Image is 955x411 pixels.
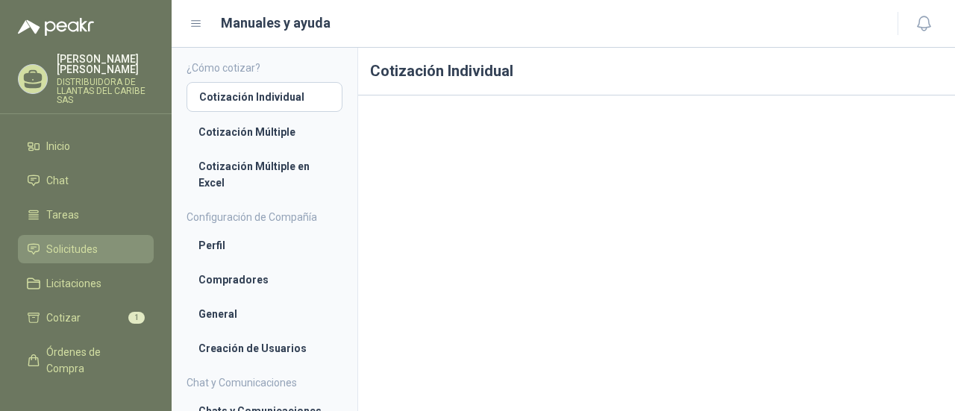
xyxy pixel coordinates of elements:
[198,306,331,322] li: General
[187,82,342,112] a: Cotización Individual
[18,304,154,332] a: Cotizar1
[198,340,331,357] li: Creación de Usuarios
[221,13,331,34] h1: Manuales y ayuda
[187,266,342,294] a: Compradores
[46,275,101,292] span: Licitaciones
[128,312,145,324] span: 1
[358,48,955,95] h1: Cotización Individual
[18,18,94,36] img: Logo peakr
[46,207,79,223] span: Tareas
[18,132,154,160] a: Inicio
[18,201,154,229] a: Tareas
[18,338,154,383] a: Órdenes de Compra
[18,235,154,263] a: Solicitudes
[187,118,342,146] a: Cotización Múltiple
[187,152,342,197] a: Cotización Múltiple en Excel
[187,374,342,391] h4: Chat y Comunicaciones
[199,89,330,105] li: Cotización Individual
[187,60,342,76] h4: ¿Cómo cotizar?
[198,124,331,140] li: Cotización Múltiple
[46,344,140,377] span: Órdenes de Compra
[46,172,69,189] span: Chat
[46,138,70,154] span: Inicio
[198,158,331,191] li: Cotización Múltiple en Excel
[18,166,154,195] a: Chat
[198,237,331,254] li: Perfil
[57,78,154,104] p: DISTRIBUIDORA DE LLANTAS DEL CARIBE SAS
[187,209,342,225] h4: Configuración de Compañía
[187,231,342,260] a: Perfil
[46,241,98,257] span: Solicitudes
[187,334,342,363] a: Creación de Usuarios
[18,269,154,298] a: Licitaciones
[46,310,81,326] span: Cotizar
[57,54,154,75] p: [PERSON_NAME] [PERSON_NAME]
[187,300,342,328] a: General
[198,272,331,288] li: Compradores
